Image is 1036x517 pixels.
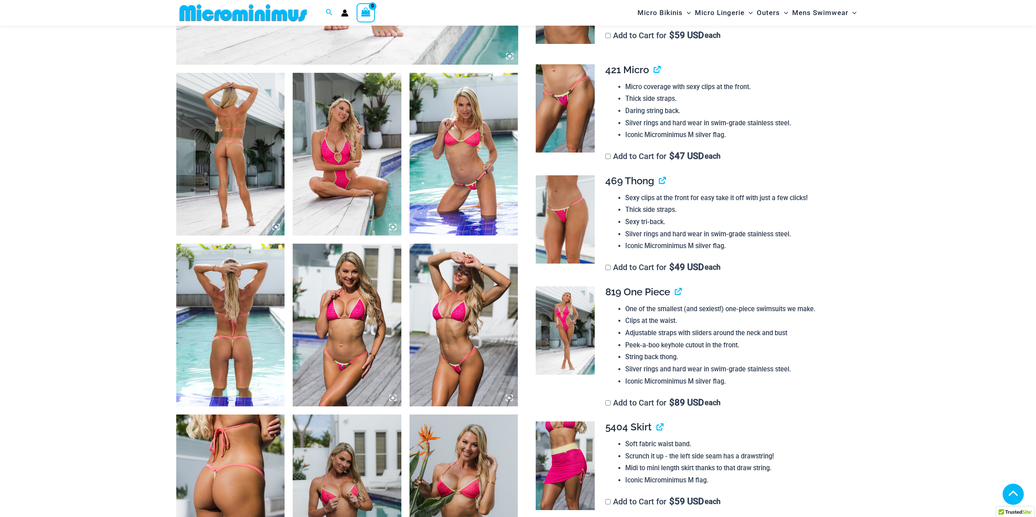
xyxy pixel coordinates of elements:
[605,151,721,161] label: Add to Cart for
[536,421,595,510] img: Bubble Mesh Highlight Pink 309 Top 5404 Skirt
[625,339,853,351] li: Peek-a-boo keyhole cutout in the front.
[669,496,675,506] span: $
[635,2,693,23] a: Micro BikinisMenu ToggleMenu Toggle
[848,2,856,23] span: Menu Toggle
[605,64,649,76] span: 421 Micro
[625,363,853,375] li: Silver rings and hard wear in swim-grade stainless steel.
[625,240,853,252] li: Iconic Microminimus M silver flag.
[625,351,853,363] li: String back thong.
[605,421,652,433] span: 5404 Skirt
[669,30,675,40] span: $
[605,400,611,406] input: Add to Cart for$89 USD each
[705,152,721,160] span: each
[176,73,285,236] img: Bubble Mesh Highlight Pink 819 One Piece
[625,216,853,228] li: Sexy tri-back.
[745,2,753,23] span: Menu Toggle
[625,129,853,141] li: Iconic Microminimus M silver flag.
[605,286,670,298] span: 819 One Piece
[790,2,859,23] a: Mens SwimwearMenu ToggleMenu Toggle
[625,228,853,240] li: Silver rings and hard wear in swim-grade stainless steel.
[705,399,721,407] span: each
[625,117,853,129] li: Silver rings and hard wear in swim-grade stainless steel.
[669,262,675,272] span: $
[634,1,860,24] nav: Site Navigation
[605,31,721,40] label: Add to Cart for
[625,105,853,117] li: Daring string back.
[605,499,611,504] input: Add to Cart for$59 USD each
[625,462,853,474] li: Midi to mini length skirt thanks to that draw string.
[625,375,853,388] li: Iconic Microminimus M silver flag.
[605,497,721,506] label: Add to Cart for
[669,399,704,407] span: 89 USD
[341,9,348,17] a: Account icon link
[705,263,721,271] span: each
[536,175,595,264] img: Bubble Mesh Highlight Pink 469 Thong
[357,3,375,22] a: View Shopping Cart, empty
[176,4,310,22] img: MM SHOP LOGO FLAT
[705,31,721,39] span: each
[693,2,755,23] a: Micro LingerieMenu ToggleMenu Toggle
[792,2,848,23] span: Mens Swimwear
[410,73,518,236] img: Bubble Mesh Highlight Pink 323 Top 421 Micro
[625,438,853,450] li: Soft fabric waist band.
[755,2,790,23] a: OutersMenu ToggleMenu Toggle
[669,31,704,39] span: 59 USD
[293,244,401,406] img: Bubble Mesh Highlight Pink 309 Top 421 Micro
[625,81,853,93] li: Micro coverage with sexy clips at the front.
[625,450,853,462] li: Scrunch it up - the left side seam has a drawstring!
[536,64,595,153] img: Bubble Mesh Highlight Pink 421 Micro
[669,397,675,408] span: $
[625,327,853,339] li: Adjustable straps with sliders around the neck and bust
[625,474,853,486] li: Iconic Microminimus M flag.
[695,2,745,23] span: Micro Lingerie
[780,2,788,23] span: Menu Toggle
[669,151,675,161] span: $
[683,2,691,23] span: Menu Toggle
[605,262,721,272] label: Add to Cart for
[605,398,721,408] label: Add to Cart for
[625,303,853,315] li: One of the smallest (and sexiest!) one-piece swimsuits we make.
[637,2,683,23] span: Micro Bikinis
[326,8,333,18] a: Search icon link
[536,286,595,375] img: Bubble Mesh Highlight Pink 819 One Piece
[625,315,853,327] li: Clips at the waist.
[625,204,853,216] li: Thick side straps.
[176,244,285,406] img: Bubble Mesh Highlight Pink 323 Top 421 Micro
[605,33,611,38] input: Add to Cart for$59 USD each
[605,154,611,159] input: Add to Cart for$47 USD each
[605,265,611,270] input: Add to Cart for$49 USD each
[669,263,704,271] span: 49 USD
[669,497,704,506] span: 59 USD
[669,152,704,160] span: 47 USD
[293,73,401,236] img: Bubble Mesh Highlight Pink 819 One Piece
[625,192,853,204] li: Sexy clips at the front for easy take it off with just a few clicks!
[757,2,780,23] span: Outers
[625,93,853,105] li: Thick side straps.
[410,244,518,406] img: Bubble Mesh Highlight Pink 309 Top 421 Micro
[705,497,721,506] span: each
[605,175,654,187] span: 469 Thong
